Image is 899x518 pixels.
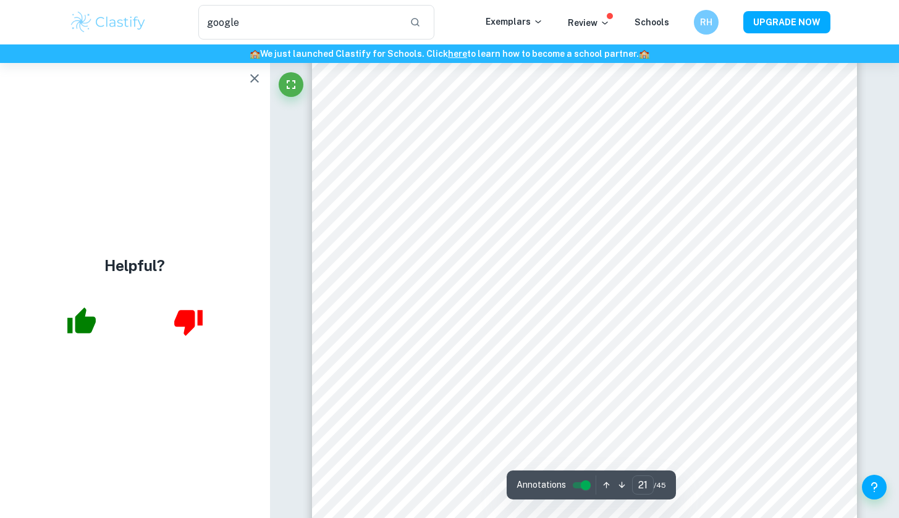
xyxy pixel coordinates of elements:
span: / 45 [654,480,666,491]
span: 🏫 [250,49,260,59]
h4: Helpful? [104,254,165,277]
h6: RH [699,15,713,29]
h6: We just launched Clastify for Schools. Click to learn how to become a school partner. [2,47,897,61]
span: 🏫 [639,49,649,59]
img: Clastify logo [69,10,148,35]
button: Fullscreen [279,72,303,97]
p: Review [568,16,610,30]
button: RH [694,10,719,35]
input: Search for any exemplars... [198,5,400,40]
p: Exemplars [486,15,543,28]
span: Annotations [517,478,566,491]
button: UPGRADE NOW [743,11,830,33]
button: Help and Feedback [862,475,887,499]
a: Schools [635,17,669,27]
a: here [448,49,467,59]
